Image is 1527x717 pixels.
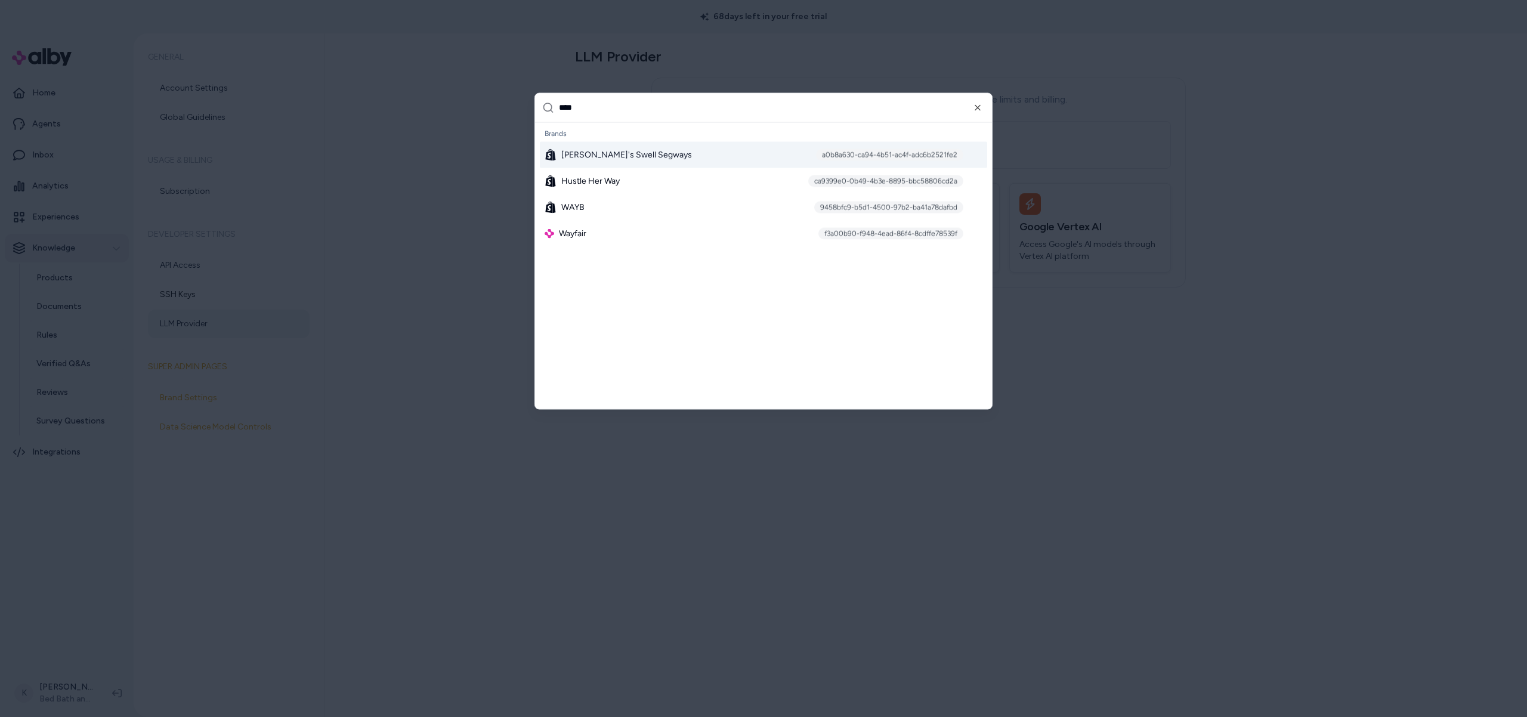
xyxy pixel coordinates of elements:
span: Hustle Her Way [561,175,620,187]
span: Wayfair [559,227,586,239]
div: ca9399e0-0b49-4b3e-8895-bbc58806cd2a [808,175,963,187]
div: a0b8a630-ca94-4b51-ac4f-adc6b2521fe2 [816,149,963,160]
span: [PERSON_NAME]'s Swell Segways [561,149,692,160]
span: WAYB [561,201,585,213]
div: Brands [540,125,987,141]
img: alby Logo [545,228,554,238]
div: 9458bfc9-b5d1-4500-97b2-ba41a78dafbd [814,201,963,213]
div: f3a00b90-f948-4ead-86f4-8cdffe78539f [818,227,963,239]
